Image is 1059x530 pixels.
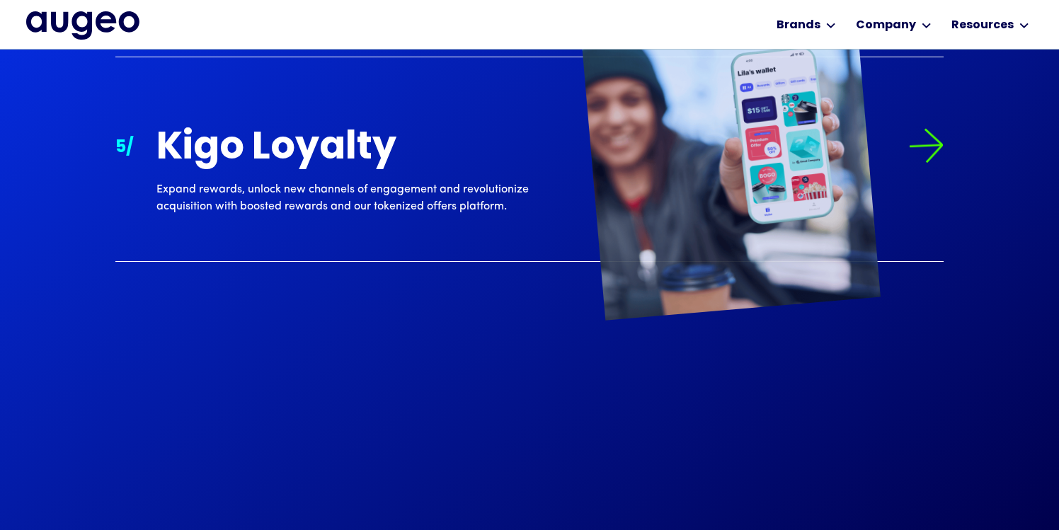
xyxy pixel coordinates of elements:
[951,17,1014,34] div: Resources
[856,17,916,34] div: Company
[26,11,139,41] a: home
[115,93,944,262] a: 5/Arrow symbol in bright green pointing right to indicate an active link.Kigo LoyaltyExpand rewar...
[907,127,944,164] img: Arrow symbol in bright green pointing right to indicate an active link.
[156,181,564,215] div: Expand rewards, unlock new channels of engagement and revolutionize acquisition with boosted rewa...
[156,128,564,170] div: Kigo Loyalty
[115,135,126,161] div: 5
[777,17,820,34] div: Brands
[126,135,134,161] div: /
